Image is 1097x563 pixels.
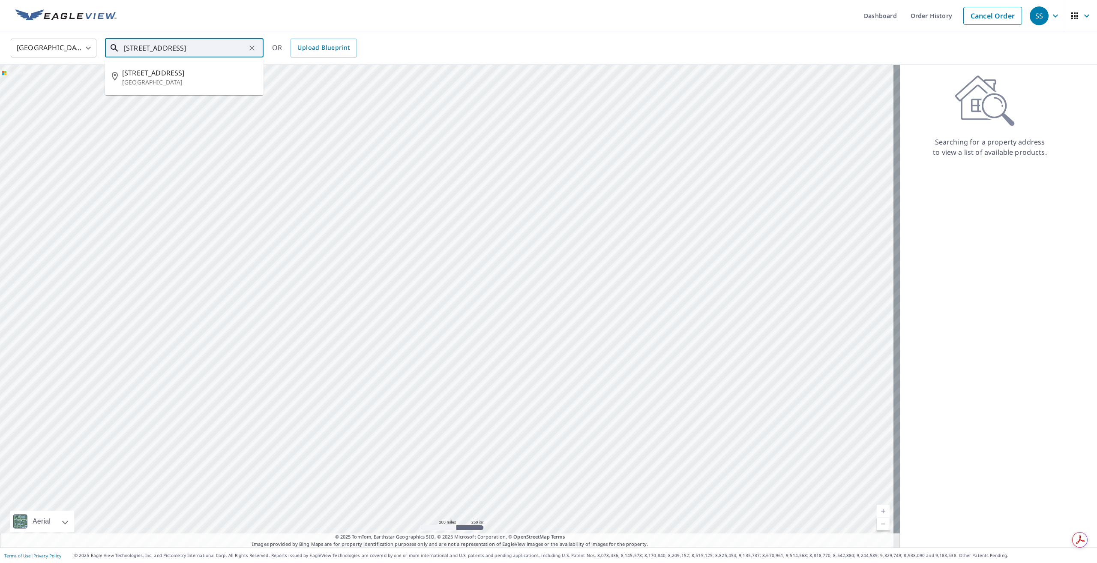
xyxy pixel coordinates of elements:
[335,533,565,541] span: © 2025 TomTom, Earthstar Geographics SIO, © 2025 Microsoft Corporation, ©
[4,553,31,559] a: Terms of Use
[4,553,61,558] p: |
[33,553,61,559] a: Privacy Policy
[877,518,890,530] a: Current Level 5, Zoom Out
[10,511,74,532] div: Aerial
[122,78,257,87] p: [GEOGRAPHIC_DATA]
[74,552,1093,559] p: © 2025 Eagle View Technologies, Inc. and Pictometry International Corp. All Rights Reserved. Repo...
[291,39,357,57] a: Upload Blueprint
[246,42,258,54] button: Clear
[1030,6,1049,25] div: SS
[30,511,53,532] div: Aerial
[963,7,1022,25] a: Cancel Order
[932,137,1047,157] p: Searching for a property address to view a list of available products.
[297,42,350,53] span: Upload Blueprint
[15,9,117,22] img: EV Logo
[11,36,96,60] div: [GEOGRAPHIC_DATA]
[877,505,890,518] a: Current Level 5, Zoom In
[124,36,246,60] input: Search by address or latitude-longitude
[122,68,257,78] span: [STREET_ADDRESS]
[272,39,357,57] div: OR
[513,533,549,540] a: OpenStreetMap
[551,533,565,540] a: Terms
